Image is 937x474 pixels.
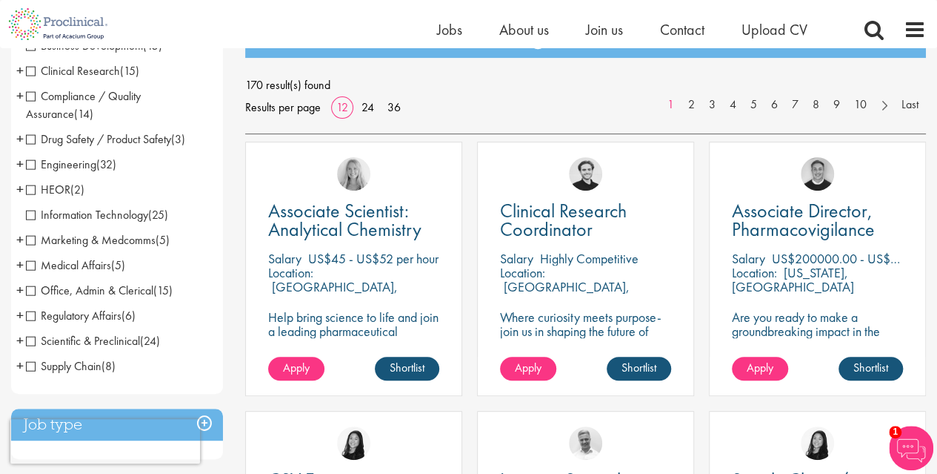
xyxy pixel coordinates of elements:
span: Regulatory Affairs [26,308,121,323]
img: Nico Kohlwes [569,157,602,191]
a: Shortlist [838,357,903,381]
span: Associate Director, Pharmacovigilance [732,198,875,242]
div: Job type [11,409,223,441]
span: Engineering [26,157,96,172]
span: (2) [70,182,84,197]
span: Compliance / Quality Assurance [26,88,141,122]
a: Apply [732,357,788,381]
span: (14) [74,106,93,122]
span: (24) [140,333,160,349]
span: Location: [268,264,313,281]
span: Information Technology [26,207,148,223]
span: (5) [111,257,125,273]
a: 24 [356,99,379,115]
a: 1 [660,96,681,113]
a: Contact [660,20,704,39]
span: + [16,228,24,251]
span: Location: [732,264,777,281]
a: 2 [681,96,702,113]
span: Scientific & Preclinical [26,333,140,349]
a: About us [499,20,549,39]
span: Marketing & Medcomms [26,232,170,248]
p: Where curiosity meets purpose-join us in shaping the future of science. [500,310,671,352]
span: Salary [732,250,765,267]
span: (15) [153,283,173,298]
p: Help bring science to life and join a leading pharmaceutical company to play a key role in delive... [268,310,439,381]
a: 12 [331,99,353,115]
span: Drug Safety / Product Safety [26,131,171,147]
a: Apply [268,357,324,381]
a: Apply [500,357,556,381]
p: US$45 - US$52 per hour [308,250,439,267]
p: Highly Competitive [540,250,638,267]
span: (6) [121,308,136,323]
span: Regulatory Affairs [26,308,136,323]
span: Supply Chain [26,358,101,374]
a: 7 [784,96,806,113]
p: [GEOGRAPHIC_DATA], [GEOGRAPHIC_DATA] [268,278,398,309]
span: (32) [96,157,116,172]
span: Location: [500,264,545,281]
span: HEOR [26,182,84,197]
span: (15) [120,63,139,79]
span: Clinical Research [26,63,139,79]
a: 10 [847,96,874,113]
a: Last [894,96,926,113]
img: Bo Forsen [801,157,834,191]
p: [GEOGRAPHIC_DATA], [GEOGRAPHIC_DATA] [500,278,630,309]
img: Numhom Sudsok [801,427,834,460]
span: Medical Affairs [26,257,111,273]
img: Numhom Sudsok [337,427,370,460]
a: Associate Director, Pharmacovigilance [732,202,903,239]
a: 5 [743,96,764,113]
span: Drug Safety / Product Safety [26,131,185,147]
iframe: reCAPTCHA [10,419,200,464]
span: + [16,279,24,301]
span: Office, Admin & Clerical [26,283,153,298]
span: Information Technology [26,207,168,223]
a: Shortlist [607,357,671,381]
span: + [16,128,24,150]
span: + [16,304,24,326]
span: Engineering [26,157,116,172]
span: HEOR [26,182,70,197]
span: (25) [148,207,168,223]
span: + [16,85,24,107]
span: Results per page [245,96,321,119]
a: Upload CV [741,20,807,39]
span: Apply [747,360,773,375]
span: Clinical Research [26,63,120,79]
span: Medical Affairs [26,257,125,273]
span: + [16,355,24,377]
span: Marketing & Medcomms [26,232,156,248]
a: 6 [764,96,785,113]
img: Shannon Briggs [337,157,370,191]
span: + [16,329,24,352]
a: Join us [586,20,623,39]
a: Clinical Research Coordinator [500,202,671,239]
a: Jobs [437,20,462,39]
a: 8 [805,96,827,113]
a: 4 [722,96,744,113]
p: [US_STATE], [GEOGRAPHIC_DATA] [732,264,854,295]
span: Associate Scientist: Analytical Chemistry [268,198,421,242]
span: 170 result(s) found [245,74,926,96]
span: (8) [101,358,116,374]
span: (5) [156,232,170,248]
img: Chatbot [889,426,933,470]
span: Office, Admin & Clerical [26,283,173,298]
span: + [16,153,24,175]
span: Scientific & Preclinical [26,333,160,349]
a: 3 [701,96,723,113]
span: (3) [171,131,185,147]
a: Shortlist [375,357,439,381]
span: + [16,178,24,200]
